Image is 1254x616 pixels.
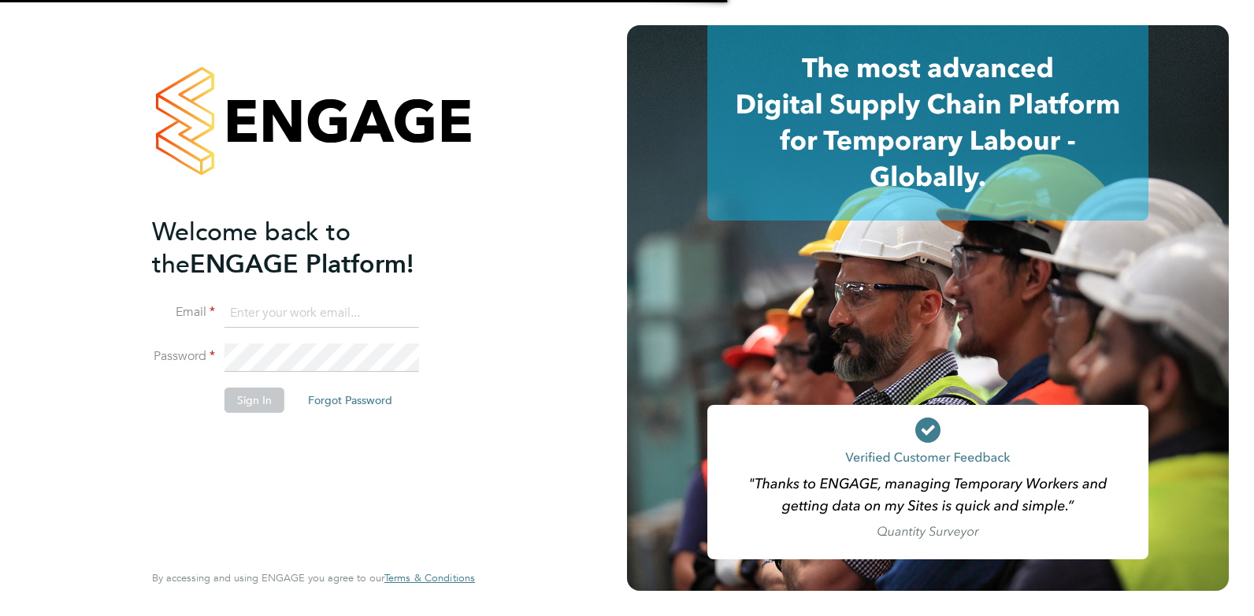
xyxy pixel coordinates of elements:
span: By accessing and using ENGAGE you agree to our [152,571,475,584]
label: Email [152,304,215,321]
input: Enter your work email... [224,299,419,328]
label: Password [152,348,215,365]
button: Sign In [224,388,284,413]
span: Terms & Conditions [384,571,475,584]
a: Terms & Conditions [384,572,475,584]
h2: ENGAGE Platform! [152,216,459,280]
button: Forgot Password [295,388,405,413]
span: Welcome back to the [152,217,351,280]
